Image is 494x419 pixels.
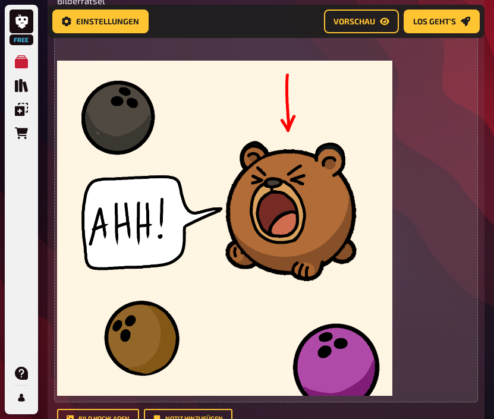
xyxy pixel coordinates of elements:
[324,10,399,33] button: Vorschau
[57,61,392,396] img: 1000123685
[333,17,375,26] span: Vorschau
[52,10,149,33] button: Einstellungen
[413,17,456,26] span: Los geht's
[11,36,32,43] span: Free
[404,10,480,33] button: Los geht's
[76,17,139,26] span: Einstellungen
